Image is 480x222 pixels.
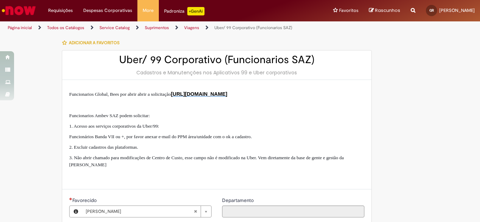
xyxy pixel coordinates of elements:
a: Página inicial [8,25,32,31]
a: [PERSON_NAME]Limpar campo Favorecido [82,206,211,217]
span: Funcionários Banda VII ou +, por favor anexar e-mail do PPM área/unidade com o ok a cadastro. [69,134,252,139]
span: 3. Não abrir chamado para modificações de Centro de Custo, esse campo não é modificado na Uber. V... [69,155,344,167]
span: Adicionar a Favoritos [69,40,119,46]
span: Funcionarios Global, Bees por abrir abrir a solicitação [69,92,228,97]
a: Viagens [184,25,199,31]
abbr: Limpar campo Favorecido [190,206,201,217]
ul: Trilhas de página [5,21,315,34]
span: Necessários - Favorecido [72,197,98,203]
p: +GenAi [187,7,205,15]
span: 2. Excluir cadastros das plataformas. [69,144,138,150]
label: Somente leitura - Departamento [222,197,255,204]
a: Service Catalog [99,25,130,31]
input: Departamento [222,206,364,217]
div: Padroniza [164,7,205,15]
span: Requisições [48,7,73,14]
span: [PERSON_NAME] [439,7,475,13]
span: 1. Acesso aos serviços corporativos da Uber/99: [69,123,159,129]
span: Favoritos [339,7,358,14]
span: Despesas Corporativas [83,7,132,14]
img: ServiceNow [1,4,37,18]
span: More [143,7,154,14]
span: Funcionarios Ambev SAZ podem solicitar: [69,113,150,118]
span: Obrigatório Preenchido [69,197,72,200]
a: Suprimentos [145,25,169,31]
span: GR [429,8,434,13]
button: Adicionar a Favoritos [62,35,123,50]
a: Uber/ 99 Corporativo (Funcionarios SAZ) [214,25,292,31]
a: [URL][DOMAIN_NAME] [171,91,227,97]
h2: Uber/ 99 Corporativo (Funcionarios SAZ) [69,54,364,66]
span: [PERSON_NAME] [86,206,194,217]
a: Todos os Catálogos [47,25,84,31]
a: Rascunhos [369,7,400,14]
div: Cadastros e Manutenções nos Aplicativos 99 e Uber corporativos [69,69,364,76]
span: Rascunhos [375,7,400,14]
button: Favorecido, Visualizar este registro Gabriel Rebello [70,206,82,217]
